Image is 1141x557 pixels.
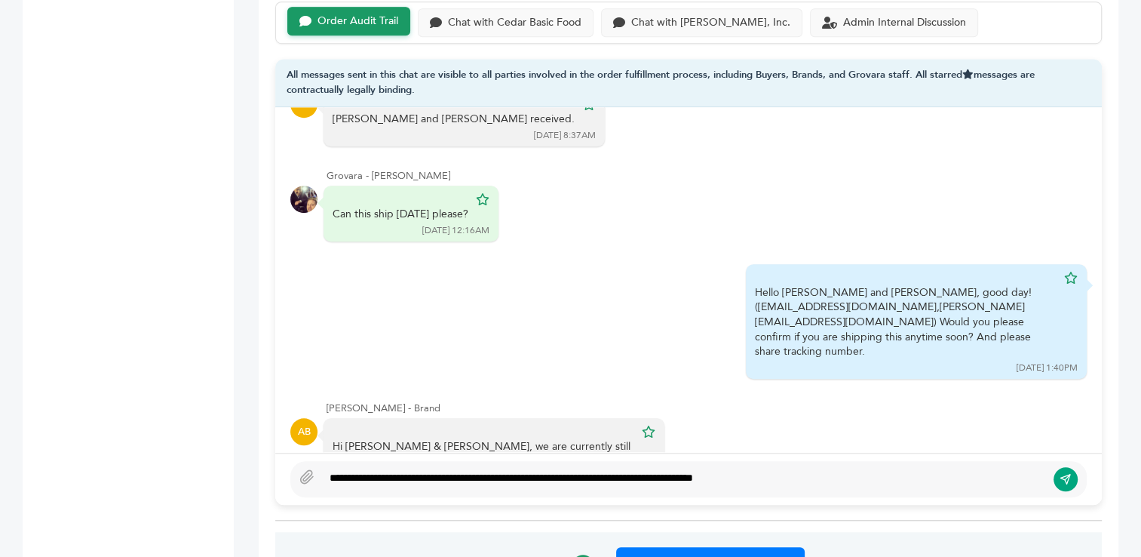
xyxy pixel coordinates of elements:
[631,17,790,29] div: Chat with [PERSON_NAME], Inc.
[275,59,1102,107] div: All messages sent in this chat are visible to all parties involved in the order fulfillment proce...
[327,169,1087,183] div: Grovara - [PERSON_NAME]
[1017,362,1078,374] div: [DATE] 1:40PM
[333,439,634,513] div: Hi [PERSON_NAME] & [PERSON_NAME], we are currently still waiting for management approval on next ...
[290,418,317,445] div: AB
[317,15,398,28] div: Order Audit Trail
[843,17,966,29] div: Admin Internal Discussion
[534,129,596,142] div: [DATE] 8:37AM
[333,207,468,222] div: Can this ship [DATE] please?
[755,285,1057,359] div: Hello [PERSON_NAME] and [PERSON_NAME], good day! ( [EMAIL_ADDRESS][DOMAIN_NAME] , [PERSON_NAME][E...
[448,17,581,29] div: Chat with Cedar Basic Food
[333,112,575,127] div: [PERSON_NAME] and [PERSON_NAME] received.
[422,224,489,237] div: [DATE] 12:16AM
[327,402,1087,415] div: [PERSON_NAME] - Brand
